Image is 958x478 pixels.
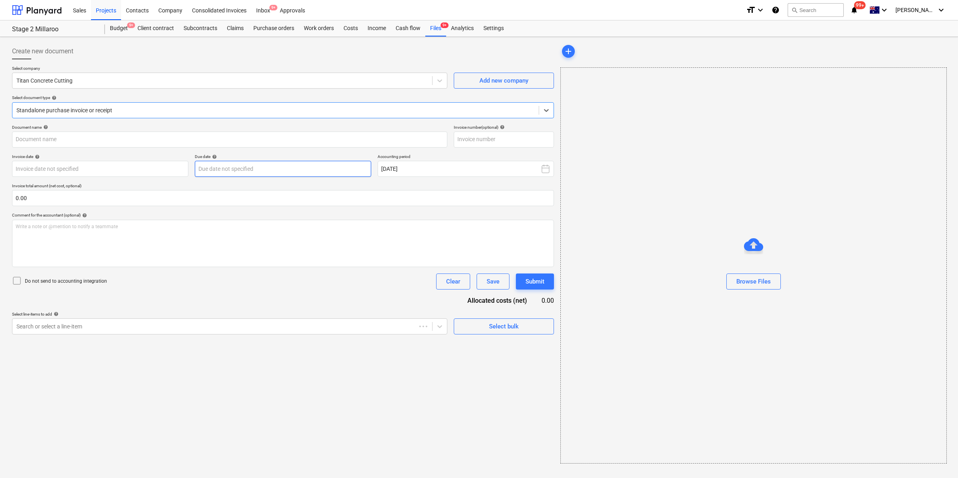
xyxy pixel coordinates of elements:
[12,47,73,56] span: Create new document
[299,20,339,36] a: Work orders
[479,20,509,36] a: Settings
[12,190,554,206] input: Invoice total amount (net cost, optional)
[498,125,505,130] span: help
[42,125,48,130] span: help
[81,213,87,218] span: help
[477,273,509,290] button: Save
[378,154,554,161] p: Accounting period
[210,154,217,159] span: help
[450,296,540,305] div: Allocated costs (net)
[489,321,519,332] div: Select bulk
[525,276,544,287] div: Submit
[895,7,936,13] span: [PERSON_NAME]
[33,154,40,159] span: help
[746,5,756,15] i: format_size
[195,154,371,159] div: Due date
[105,20,133,36] div: Budget
[363,20,391,36] a: Income
[446,20,479,36] a: Analytics
[487,276,499,287] div: Save
[479,75,528,86] div: Add new company
[454,318,554,334] button: Select bulk
[12,312,447,317] div: Select line-items to add
[133,20,179,36] a: Client contract
[12,154,188,159] div: Invoice date
[12,125,447,130] div: Document name
[195,161,371,177] input: Due date not specified
[269,5,277,10] span: 9+
[127,22,135,28] span: 9+
[425,20,446,36] a: Files9+
[222,20,249,36] a: Claims
[12,183,554,190] p: Invoice total amount (net cost, optional)
[25,278,107,285] p: Do not send to accounting integration
[12,66,447,73] p: Select company
[454,73,554,89] button: Add new company
[12,213,554,218] div: Comment for the accountant (optional)
[12,161,188,177] input: Invoice date not specified
[425,20,446,36] div: Files
[436,273,470,290] button: Clear
[391,20,425,36] a: Cash flow
[105,20,133,36] a: Budget9+
[454,125,554,130] div: Invoice number (optional)
[516,273,554,290] button: Submit
[726,273,781,290] button: Browse Files
[12,132,447,148] input: Document name
[441,22,449,28] span: 9+
[850,5,858,15] i: notifications
[50,95,57,100] span: help
[378,161,554,177] button: [DATE]
[339,20,363,36] a: Costs
[879,5,889,15] i: keyboard_arrow_down
[249,20,299,36] a: Purchase orders
[454,132,554,148] input: Invoice number
[772,5,780,15] i: Knowledge base
[179,20,222,36] a: Subcontracts
[52,312,59,316] span: help
[854,1,866,9] span: 99+
[560,67,947,464] div: Browse Files
[788,3,844,17] button: Search
[564,47,573,56] span: add
[756,5,765,15] i: keyboard_arrow_down
[936,5,946,15] i: keyboard_arrow_down
[12,95,554,100] div: Select document type
[736,276,771,287] div: Browse Files
[12,25,95,34] div: Stage 2 Millaroo
[446,276,460,287] div: Clear
[540,296,554,305] div: 0.00
[791,7,798,13] span: search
